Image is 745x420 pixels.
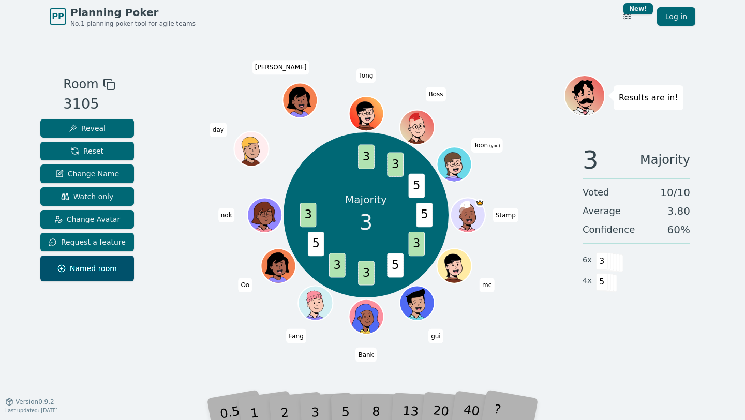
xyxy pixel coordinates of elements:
button: Version0.9.2 [5,398,54,406]
span: 6 x [583,254,592,266]
span: Named room [57,263,117,274]
span: 3 [358,261,375,285]
span: Majority [640,147,690,172]
button: Change Name [40,164,134,183]
button: Click to change your avatar [438,148,470,181]
a: Log in [657,7,695,26]
span: Room [63,75,98,94]
span: Stamp is the host [475,199,484,207]
span: 5 [596,273,608,291]
span: Reveal [69,123,106,133]
span: No.1 planning poker tool for agile teams [70,20,196,28]
span: 3 [583,147,599,172]
span: 5 [416,203,433,227]
span: Click to change your name [428,328,443,343]
span: Click to change your name [426,87,445,101]
span: Click to change your name [471,138,503,153]
span: (you) [488,144,500,148]
span: Change Avatar [54,214,121,224]
span: 5 [387,253,404,277]
span: Click to change your name [356,68,376,83]
span: Click to change your name [218,208,235,222]
span: Request a feature [49,237,126,247]
span: 3 [360,207,373,238]
button: New! [618,7,636,26]
span: Planning Poker [70,5,196,20]
button: Named room [40,256,134,281]
span: Average [583,204,621,218]
span: Change Name [55,169,119,179]
span: 3 [596,252,608,270]
span: Voted [583,185,609,200]
span: 3.80 [667,204,690,218]
p: Results are in! [619,91,678,105]
span: Reset [71,146,103,156]
span: 3 [387,153,404,177]
span: Click to change your name [210,123,227,137]
button: Watch only [40,187,134,206]
button: Reveal [40,119,134,138]
div: 3105 [63,94,115,115]
span: 60 % [667,222,690,237]
span: 4 x [583,275,592,287]
span: Click to change your name [286,328,306,343]
a: PPPlanning PokerNo.1 planning poker tool for agile teams [50,5,196,28]
span: Confidence [583,222,635,237]
div: New! [623,3,653,14]
span: Click to change your name [238,278,252,292]
button: Change Avatar [40,210,134,229]
span: 3 [300,203,316,227]
span: 5 [307,232,324,256]
p: Majority [345,192,387,207]
span: 10 / 10 [660,185,690,200]
span: PP [52,10,64,23]
span: Click to change your name [355,347,376,362]
span: 3 [408,232,425,256]
button: Request a feature [40,233,134,251]
span: Click to change your name [252,60,309,74]
span: Click to change your name [493,208,518,222]
span: Click to change your name [480,278,494,292]
span: 5 [408,174,425,198]
button: Reset [40,142,134,160]
span: 3 [329,253,346,277]
span: Version 0.9.2 [16,398,54,406]
span: Last updated: [DATE] [5,408,58,413]
span: 3 [358,145,375,169]
span: Watch only [61,191,114,202]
